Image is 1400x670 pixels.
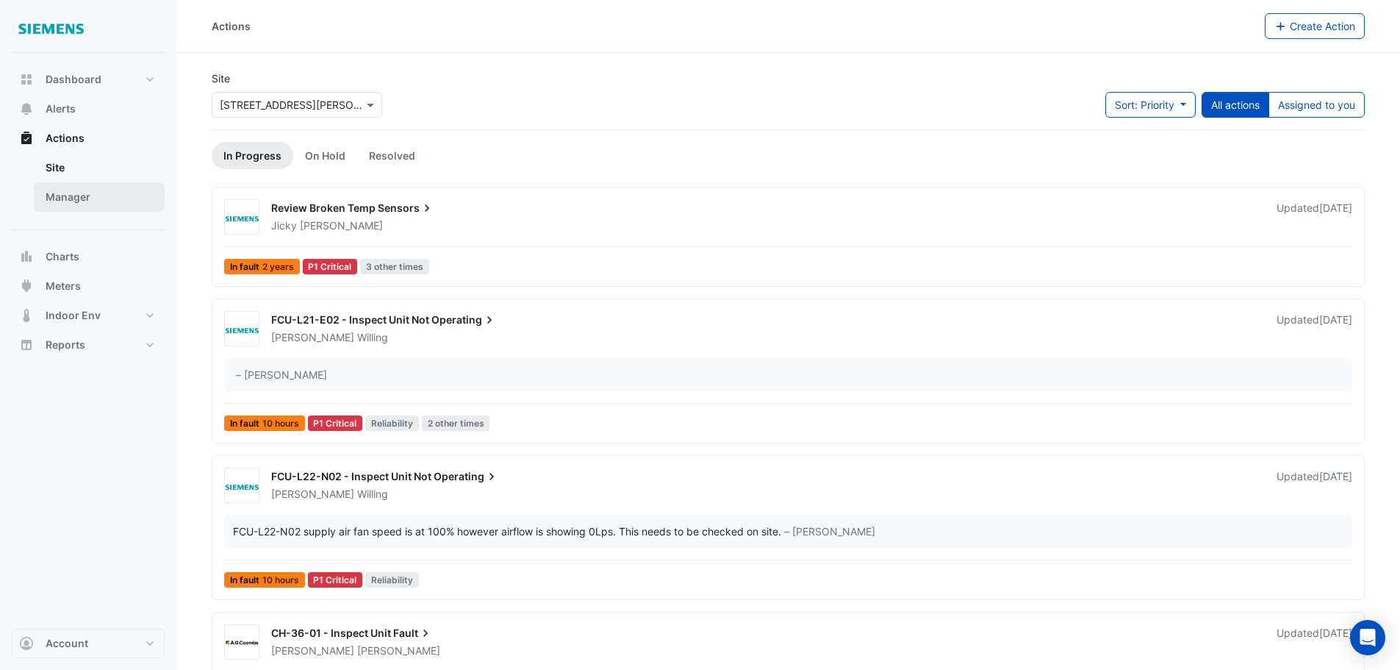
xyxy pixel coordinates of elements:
[34,182,165,212] a: Manager
[271,219,297,232] span: Jicky
[357,487,388,502] span: Willing
[46,101,76,116] span: Alerts
[271,644,354,657] span: [PERSON_NAME]
[271,488,354,500] span: [PERSON_NAME]
[1319,627,1352,639] span: Tue 15-Jul-2025 10:17 AEST
[431,313,497,327] span: Operating
[271,470,431,482] span: FCU-L22-N02 - Inspect Unit Not
[19,249,34,264] app-icon: Charts
[357,142,427,169] a: Resolved
[12,94,165,124] button: Alerts
[1319,202,1352,214] span: Tue 19-Aug-2025 16:15 AEST
[365,572,419,588] span: Reliability
[1202,92,1269,118] button: All actions
[225,322,259,337] img: Siemens
[360,259,429,274] span: 3 other times
[19,279,34,293] app-icon: Meters
[46,72,101,87] span: Dashboard
[46,279,81,293] span: Meters
[262,263,294,271] span: 2 years
[271,331,354,343] span: [PERSON_NAME]
[12,242,165,271] button: Charts
[224,416,305,431] span: In fault
[46,338,85,352] span: Reports
[271,202,376,214] span: Review Broken Temp
[12,124,165,153] button: Actions
[357,330,388,345] span: Willing
[19,131,34,146] app-icon: Actions
[434,469,499,484] span: Operating
[308,416,363,431] div: P1 Critical
[303,259,358,274] div: P1 Critical
[1319,313,1352,326] span: Thu 07-Aug-2025 09:19 AEST
[18,12,84,41] img: Company Logo
[12,271,165,301] button: Meters
[233,524,781,539] div: FCU-L22-N02 supply air fan speed is at 100% however airflow is showing 0Lps. This needs to be che...
[225,479,259,493] img: Siemens
[1265,13,1365,39] button: Create Action
[12,65,165,94] button: Dashboard
[224,572,305,588] span: In fault
[365,416,419,431] span: Reliability
[212,18,251,34] div: Actions
[12,301,165,330] button: Indoor Env
[1105,92,1196,118] button: Sort: Priority
[262,576,299,585] span: 10 hours
[46,249,79,264] span: Charts
[784,524,875,539] span: – [PERSON_NAME]
[271,313,429,326] span: FCU-L21-E02 - Inspect Unit Not
[19,308,34,323] app-icon: Indoor Env
[46,131,85,146] span: Actions
[1277,626,1352,658] div: Updated
[271,627,391,639] span: CH-36-01 - Inspect Unit
[12,330,165,360] button: Reports
[12,153,165,218] div: Actions
[225,210,259,225] img: Siemens
[12,629,165,658] button: Account
[19,101,34,116] app-icon: Alerts
[1277,469,1352,502] div: Updated
[357,644,440,658] span: [PERSON_NAME]
[224,259,300,274] span: In fault
[19,338,34,352] app-icon: Reports
[300,218,383,233] span: [PERSON_NAME]
[1319,470,1352,482] span: Thu 07-Aug-2025 09:00 AEST
[308,572,363,588] div: P1 Critical
[34,153,165,182] a: Site
[393,626,433,641] span: Fault
[1115,99,1174,111] span: Sort: Priority
[212,71,230,86] label: Site
[212,142,293,169] a: In Progress
[1268,92,1365,118] button: Assigned to you
[1277,201,1352,233] div: Updated
[46,636,88,651] span: Account
[19,72,34,87] app-icon: Dashboard
[262,419,299,428] span: 10 hours
[46,308,101,323] span: Indoor Env
[1277,313,1352,345] div: Updated
[1290,20,1355,32] span: Create Action
[225,635,259,650] img: AG Coombs
[236,367,327,382] span: – [PERSON_NAME]
[293,142,357,169] a: On Hold
[1350,620,1385,655] div: Open Intercom Messenger
[378,201,434,215] span: Sensors
[422,416,490,431] span: 2 other times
